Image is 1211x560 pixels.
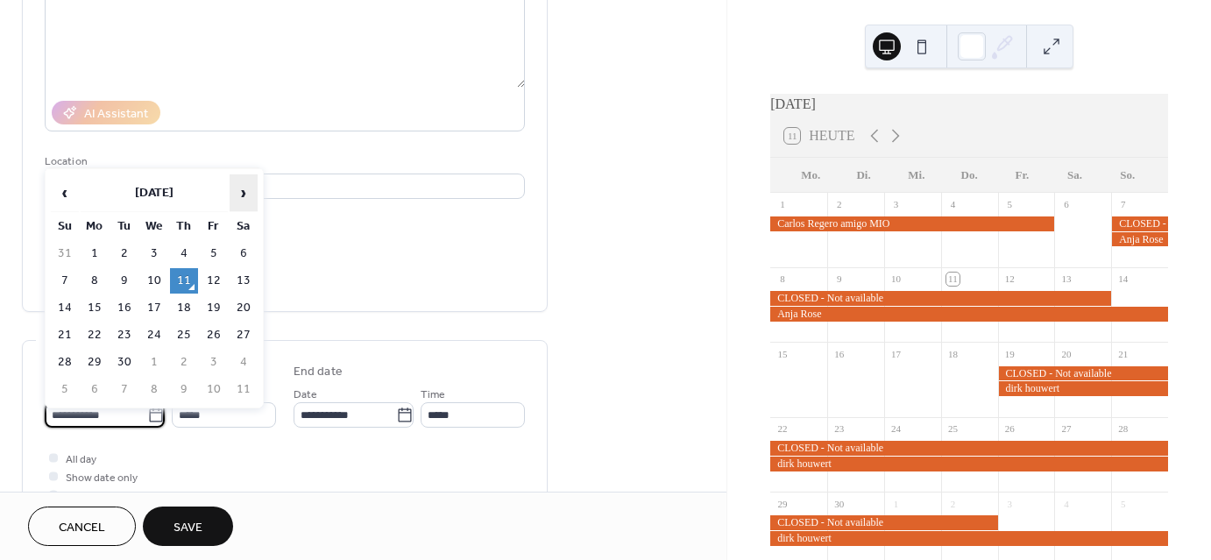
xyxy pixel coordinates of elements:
[1059,497,1073,510] div: 4
[110,295,138,321] td: 16
[995,158,1048,193] div: Fr.
[170,214,198,239] th: Th
[230,323,258,348] td: 27
[230,175,257,210] span: ›
[110,350,138,375] td: 30
[45,152,521,171] div: Location
[1116,497,1130,510] div: 5
[140,295,168,321] td: 17
[230,241,258,266] td: 6
[832,497,846,510] div: 30
[775,422,789,436] div: 22
[1048,158,1101,193] div: Sa.
[775,497,789,510] div: 29
[140,350,168,375] td: 1
[946,273,960,286] div: 11
[998,381,1168,396] div: dirk houwert
[889,422,903,436] div: 24
[1116,273,1130,286] div: 14
[770,441,1168,456] div: CLOSED - Not available
[1059,273,1073,286] div: 13
[1003,347,1016,360] div: 19
[946,198,960,211] div: 4
[770,457,1168,471] div: dirk houwert
[140,268,168,294] td: 10
[770,216,1054,231] div: Carlos Regero amigo MIO
[66,469,138,487] span: Show date only
[890,158,943,193] div: Mi.
[294,363,343,381] div: End date
[170,295,198,321] td: 18
[1116,198,1130,211] div: 7
[230,377,258,402] td: 11
[889,347,903,360] div: 17
[230,350,258,375] td: 4
[170,350,198,375] td: 2
[832,347,846,360] div: 16
[1101,158,1154,193] div: So.
[230,268,258,294] td: 13
[170,377,198,402] td: 9
[1003,273,1016,286] div: 12
[66,487,132,506] span: Hide end time
[170,323,198,348] td: 25
[51,241,79,266] td: 31
[832,273,846,286] div: 9
[51,268,79,294] td: 7
[998,366,1168,381] div: CLOSED - Not available
[200,214,228,239] th: Fr
[775,273,789,286] div: 8
[110,214,138,239] th: Tu
[81,241,109,266] td: 1
[421,386,445,404] span: Time
[81,174,228,212] th: [DATE]
[1111,216,1168,231] div: CLOSED - Not available
[230,295,258,321] td: 20
[174,519,202,537] span: Save
[837,158,889,193] div: Di.
[200,350,228,375] td: 3
[770,531,1168,546] div: dirk houwert
[81,268,109,294] td: 8
[110,377,138,402] td: 7
[52,175,78,210] span: ‹
[51,377,79,402] td: 5
[1059,422,1073,436] div: 27
[770,94,1168,115] div: [DATE]
[110,323,138,348] td: 23
[59,519,105,537] span: Cancel
[200,377,228,402] td: 10
[1116,422,1130,436] div: 28
[770,291,1111,306] div: CLOSED - Not available
[889,198,903,211] div: 3
[200,268,228,294] td: 12
[200,323,228,348] td: 26
[110,241,138,266] td: 2
[770,307,1168,322] div: Anja Rose
[832,198,846,211] div: 2
[140,241,168,266] td: 3
[946,347,960,360] div: 18
[140,377,168,402] td: 8
[770,515,997,530] div: CLOSED - Not available
[230,214,258,239] th: Sa
[1059,198,1073,211] div: 6
[1003,198,1016,211] div: 5
[143,507,233,546] button: Save
[170,268,198,294] td: 11
[832,422,846,436] div: 23
[200,241,228,266] td: 5
[28,507,136,546] button: Cancel
[51,295,79,321] td: 14
[889,273,903,286] div: 10
[1116,347,1130,360] div: 21
[775,198,789,211] div: 1
[66,450,96,469] span: All day
[51,214,79,239] th: Su
[81,377,109,402] td: 6
[784,158,837,193] div: Mo.
[1003,422,1016,436] div: 26
[200,295,228,321] td: 19
[81,350,109,375] td: 29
